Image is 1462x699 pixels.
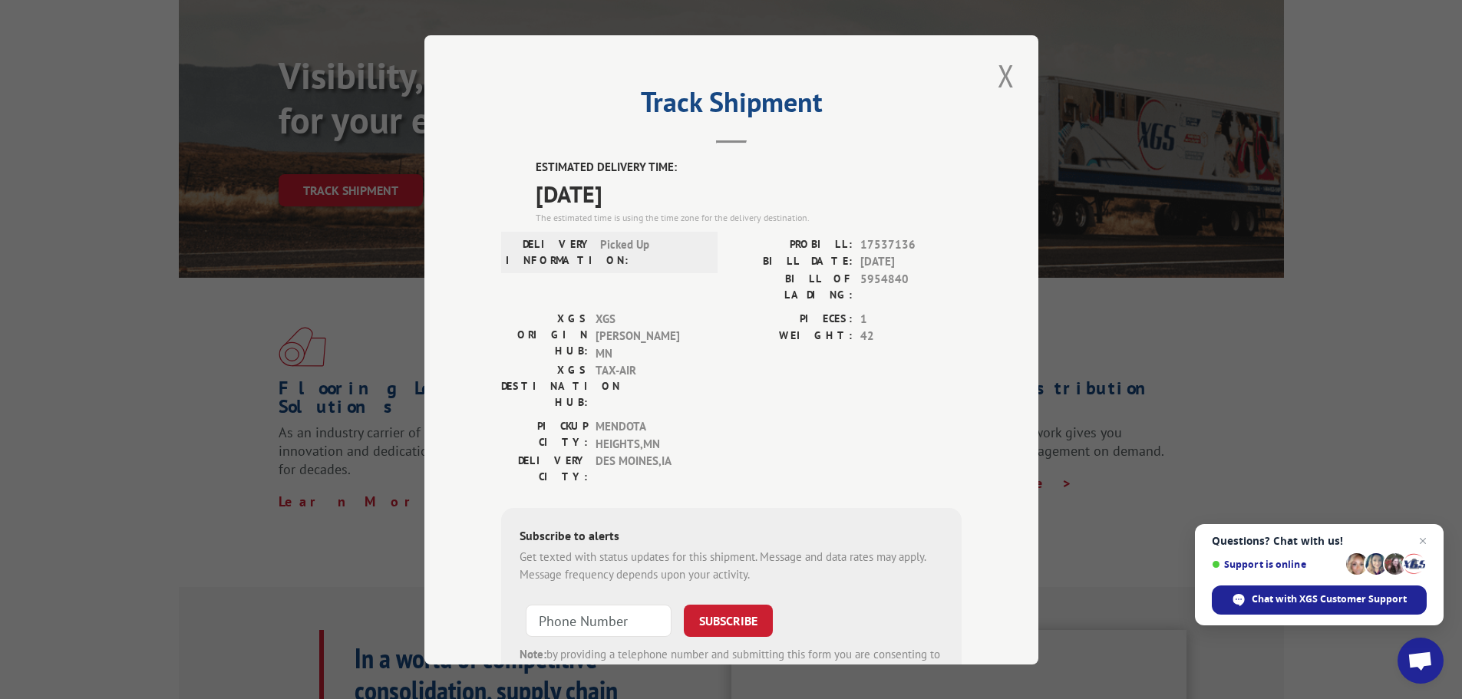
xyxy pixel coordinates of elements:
[860,310,962,328] span: 1
[501,362,588,410] label: XGS DESTINATION HUB:
[520,647,546,661] strong: Note:
[993,54,1019,97] button: Close modal
[1212,585,1427,615] span: Chat with XGS Customer Support
[860,236,962,253] span: 17537136
[520,526,943,549] div: Subscribe to alerts
[731,270,853,302] label: BILL OF LADING:
[1252,592,1407,606] span: Chat with XGS Customer Support
[731,236,853,253] label: PROBILL:
[596,418,699,453] span: MENDOTA HEIGHTS , MN
[860,328,962,345] span: 42
[860,270,962,302] span: 5954840
[596,310,699,362] span: XGS [PERSON_NAME] MN
[520,549,943,583] div: Get texted with status updates for this shipment. Message and data rates may apply. Message frequ...
[536,210,962,224] div: The estimated time is using the time zone for the delivery destination.
[520,646,943,698] div: by providing a telephone number and submitting this form you are consenting to be contacted by SM...
[501,310,588,362] label: XGS ORIGIN HUB:
[600,236,704,268] span: Picked Up
[596,362,699,410] span: TAX-AIR
[731,310,853,328] label: PIECES:
[501,418,588,453] label: PICKUP CITY:
[596,453,699,485] span: DES MOINES , IA
[1212,559,1341,570] span: Support is online
[536,159,962,176] label: ESTIMATED DELIVERY TIME:
[506,236,592,268] label: DELIVERY INFORMATION:
[1212,535,1427,547] span: Questions? Chat with us!
[860,253,962,271] span: [DATE]
[731,253,853,271] label: BILL DATE:
[501,453,588,485] label: DELIVERY CITY:
[1398,638,1444,684] a: Open chat
[684,605,773,637] button: SUBSCRIBE
[731,328,853,345] label: WEIGHT:
[501,91,962,120] h2: Track Shipment
[526,605,672,637] input: Phone Number
[536,176,962,210] span: [DATE]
